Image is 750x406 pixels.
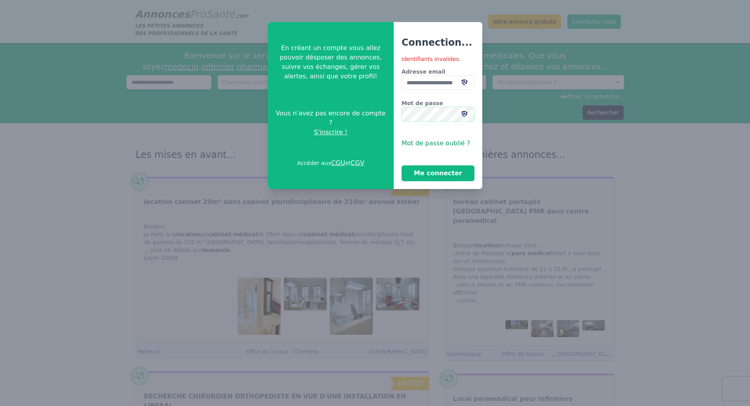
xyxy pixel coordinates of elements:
[402,139,470,147] span: Mot de passe oublié ?
[402,165,474,181] button: Me connecter
[402,36,474,49] h3: Connection...
[351,159,365,167] a: CGV
[331,159,345,167] a: CGU
[402,68,474,76] label: Adresse email
[297,158,365,168] p: Accéder aux et
[274,109,387,128] span: Vous n'avez pas encore de compte ?
[402,99,474,107] label: Mot de passe
[402,55,474,63] div: Identifiants invalides.
[314,128,348,137] span: S'inscrire !
[274,43,387,81] p: En créant un compte vous allez pouvoir désposer des annonces, suivre vos échanges, gérer vos aler...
